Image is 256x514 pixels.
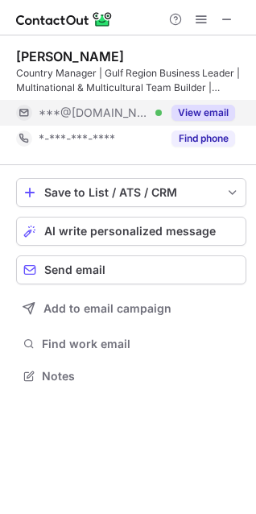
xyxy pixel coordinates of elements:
img: ContactOut v5.3.10 [16,10,113,29]
span: Find work email [42,337,240,351]
span: AI write personalized message [44,225,216,238]
button: Find work email [16,333,246,355]
button: AI write personalized message [16,217,246,246]
button: Send email [16,255,246,284]
div: [PERSON_NAME] [16,48,124,64]
span: Add to email campaign [43,302,171,315]
button: save-profile-one-click [16,178,246,207]
button: Add to email campaign [16,294,246,323]
span: Notes [42,369,240,383]
span: Send email [44,263,105,276]
span: ***@[DOMAIN_NAME] [39,106,150,120]
div: Country Manager | Gulf Region Business Leader | Multinational & Multicultural Team Builder | Stra... [16,66,246,95]
button: Reveal Button [171,131,235,147]
button: Reveal Button [171,105,235,121]
button: Notes [16,365,246,388]
div: Save to List / ATS / CRM [44,186,218,199]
